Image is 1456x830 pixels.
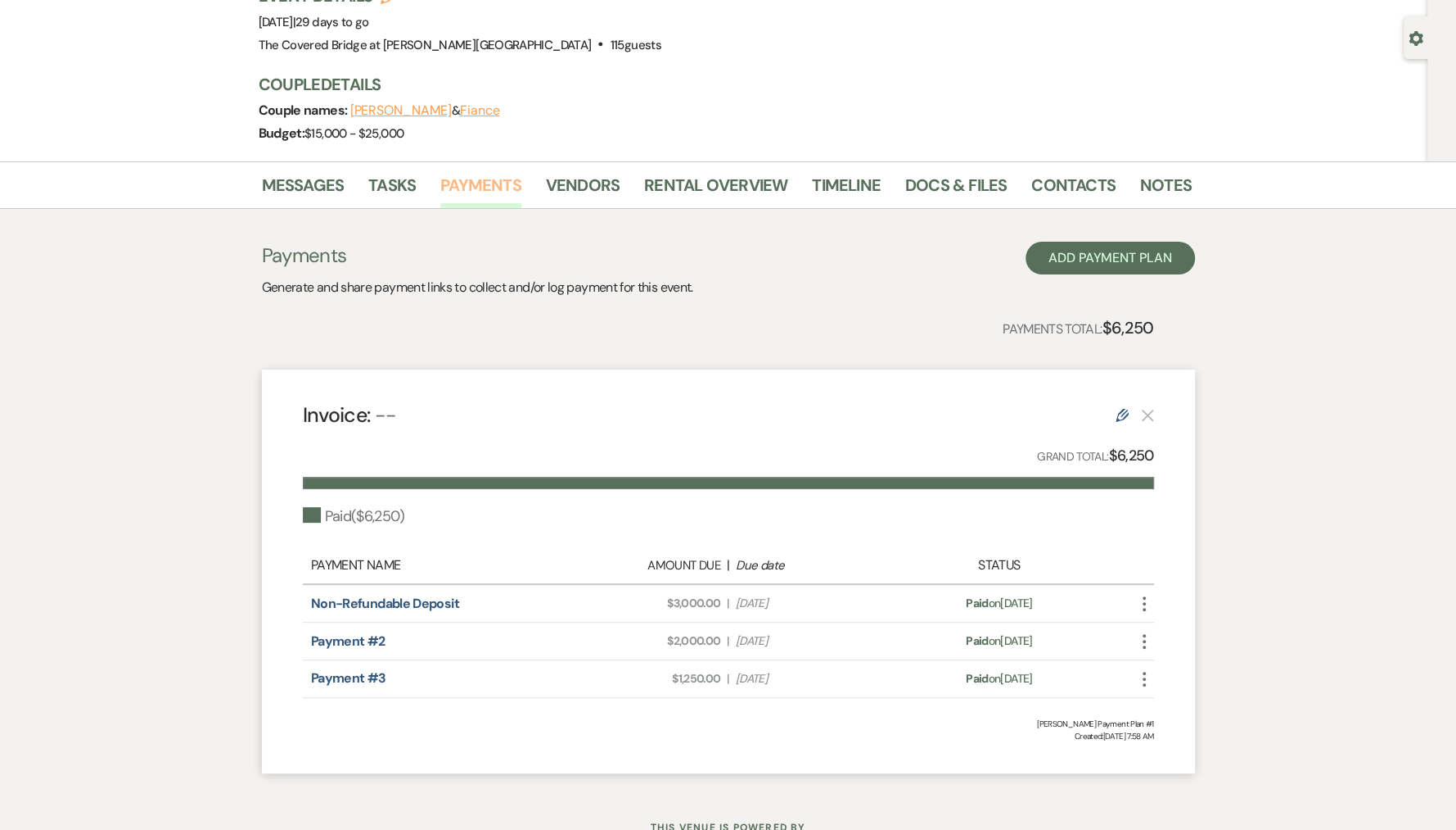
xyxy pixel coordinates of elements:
span: 115 guests [611,37,661,53]
span: [DATE] [736,633,886,650]
span: Budget: [259,125,305,142]
a: Rental Overview [644,172,787,208]
div: Payment Name [311,556,561,575]
span: & [350,102,500,119]
span: Couple names: [259,102,350,119]
p: Generate and share payment links to collect and/or log payment for this event. [262,277,693,298]
button: Fiance [460,104,500,117]
a: Contacts [1031,172,1116,208]
span: Paid [966,633,988,648]
span: $1,250.00 [570,670,720,687]
div: | [561,556,895,575]
span: [DATE] [736,670,886,687]
span: -- [375,401,397,429]
div: Due date [736,556,886,575]
a: Docs & Files [905,172,1007,208]
span: [DATE] [736,595,886,612]
a: Notes [1140,172,1192,208]
span: $15,000 - $25,000 [304,125,403,142]
span: Paid [966,596,988,610]
div: Paid ( $6,250 ) [303,506,404,528]
h3: Couple Details [259,73,1175,96]
p: Grand Total: [1037,444,1154,468]
a: Tasks [368,172,416,208]
strong: $6,250 [1102,317,1153,338]
span: The Covered Bridge at [PERSON_NAME][GEOGRAPHIC_DATA] [259,37,592,53]
div: on [DATE] [895,670,1103,687]
a: Vendors [546,172,620,208]
span: | [727,633,728,650]
button: [PERSON_NAME] [350,104,452,117]
span: Paid [966,671,988,686]
button: Open lead details [1409,29,1423,45]
div: on [DATE] [895,633,1103,650]
a: Timeline [812,172,881,208]
button: This payment plan cannot be deleted because it contains links that have been paid through Weven’s... [1141,408,1154,422]
div: [PERSON_NAME] Payment Plan #1 [303,718,1154,730]
span: | [293,14,369,30]
div: on [DATE] [895,595,1103,612]
div: Status [895,556,1103,575]
span: [DATE] [259,14,369,30]
p: Payments Total: [1003,315,1154,341]
span: $3,000.00 [570,595,720,612]
a: Payments [440,172,521,208]
span: Created: [DATE] 7:58 AM [303,730,1154,742]
span: $2,000.00 [570,633,720,650]
a: Non-Refundable Deposit [311,595,459,612]
button: Add Payment Plan [1026,242,1195,274]
span: | [727,595,728,612]
a: Messages [262,172,345,208]
h3: Payments [262,242,693,270]
h4: Invoice: [303,401,397,429]
strong: $6,250 [1108,446,1153,465]
span: 29 days to go [295,14,369,30]
span: | [727,670,728,687]
a: Payment #3 [311,669,386,687]
div: Amount Due [570,556,720,575]
a: Payment #2 [311,633,385,650]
